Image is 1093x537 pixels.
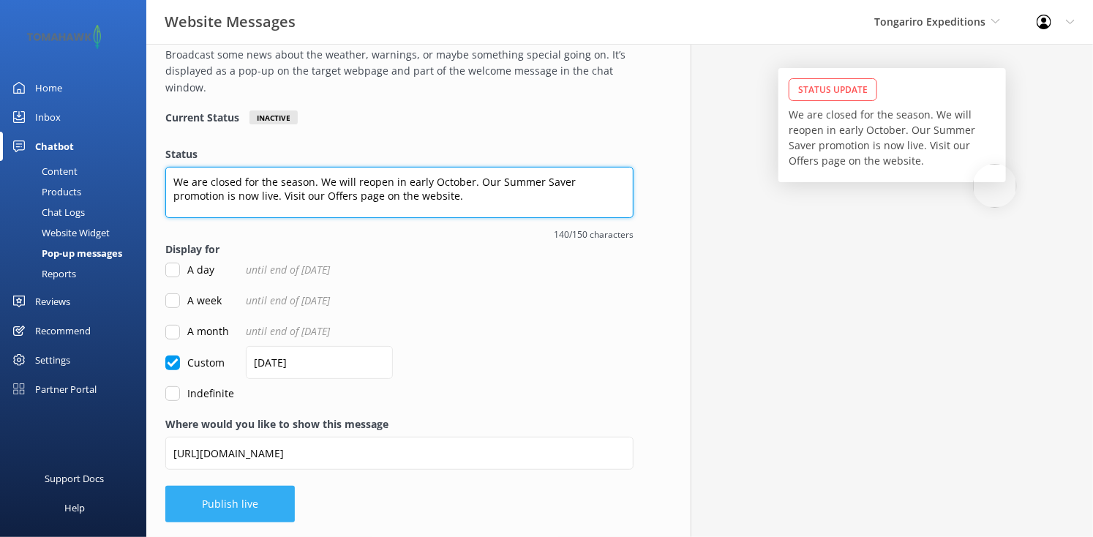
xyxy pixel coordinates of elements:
div: Inbox [35,102,61,132]
button: Publish live [165,486,295,522]
h3: Website Messages [165,10,296,34]
p: We are closed for the season. We will reopen in early October. Our Summer Saver promotion is now ... [789,107,996,168]
a: Products [9,181,146,202]
label: A day [165,262,214,278]
input: https://www.example.com/page [165,437,634,470]
label: A month [165,323,229,339]
input: dd/mm/yyyy [246,346,393,379]
div: Products [9,181,81,202]
span: until end of [DATE] [246,293,330,309]
div: Home [35,73,62,102]
div: Chat Logs [9,202,85,222]
span: until end of [DATE] [246,262,330,278]
img: 2-1647550015.png [22,25,106,49]
a: Content [9,161,146,181]
span: 140/150 characters [165,228,634,241]
div: Settings [35,345,70,375]
a: Pop-up messages [9,243,146,263]
div: Recommend [35,316,91,345]
div: Website Widget [9,222,110,243]
label: Display for [165,241,634,258]
span: until end of [DATE] [246,323,330,339]
div: Partner Portal [35,375,97,404]
div: Content [9,161,78,181]
textarea: We are closed for the season. We will reopen in early October. Our Summer Saver promotion is now ... [165,167,634,218]
div: Reports [9,263,76,284]
div: Help [64,493,85,522]
label: Where would you like to show this message [165,416,634,432]
label: A week [165,293,222,309]
span: Tongariro Expeditions [874,15,985,29]
a: Chat Logs [9,202,146,222]
div: Reviews [35,287,70,316]
div: Support Docs [45,464,105,493]
div: Status Update [789,78,877,101]
a: Reports [9,263,146,284]
h4: Current Status [165,110,239,124]
div: Pop-up messages [9,243,122,263]
a: Website Widget [9,222,146,243]
label: Custom [165,355,225,371]
div: Chatbot [35,132,74,161]
label: Status [165,146,634,162]
p: Broadcast some news about the weather, warnings, or maybe something special going on. It’s displa... [165,47,626,96]
label: Indefinite [165,386,234,402]
div: Inactive [249,110,298,124]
